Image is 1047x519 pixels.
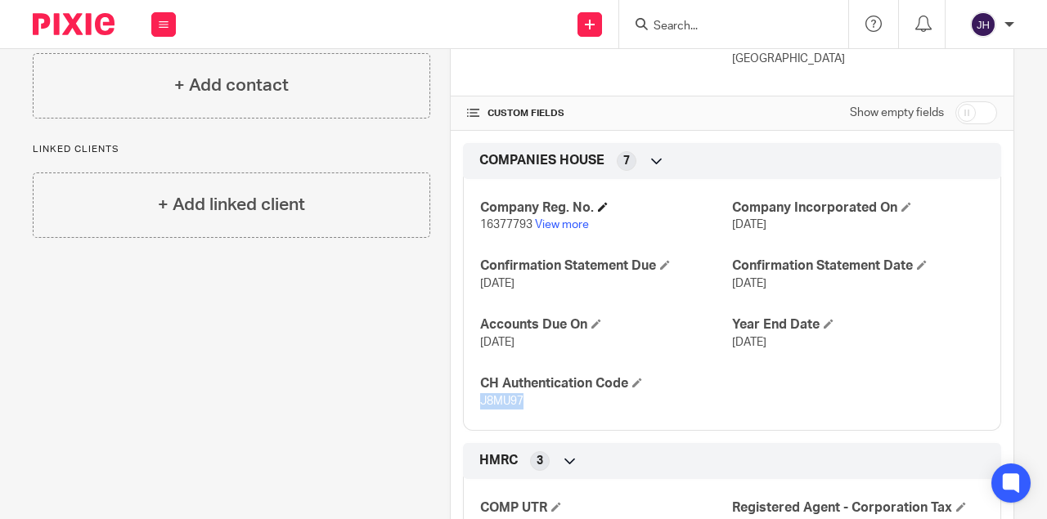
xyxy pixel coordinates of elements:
h4: Year End Date [732,316,984,333]
h4: COMP UTR [480,499,732,517]
img: svg%3E [970,11,996,38]
span: 7 [623,153,630,169]
h4: + Add linked client [158,192,305,217]
h4: + Add contact [174,73,289,98]
span: 16377793 [480,219,532,230]
h4: Confirmation Statement Date [732,257,984,275]
h4: Confirmation Statement Due [480,257,732,275]
span: 3 [537,453,543,469]
span: HMRC [479,452,518,469]
span: COMPANIES HOUSE [479,152,604,169]
span: [DATE] [480,278,515,289]
h4: CH Authentication Code [480,375,732,392]
p: Linked clients [33,143,430,156]
img: Pixie [33,13,115,35]
p: [GEOGRAPHIC_DATA] [732,51,997,67]
span: [DATE] [480,337,515,348]
h4: Registered Agent - Corporation Tax [732,499,984,517]
span: J8MU97 [480,396,523,407]
h4: Accounts Due On [480,316,732,333]
label: Show empty fields [850,105,944,121]
span: [DATE] [732,337,766,348]
span: [DATE] [732,278,766,289]
h4: Company Incorporated On [732,199,984,217]
input: Search [652,20,799,34]
h4: CUSTOM FIELDS [467,107,732,120]
span: [DATE] [732,219,766,230]
h4: Company Reg. No. [480,199,732,217]
a: View more [535,219,589,230]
